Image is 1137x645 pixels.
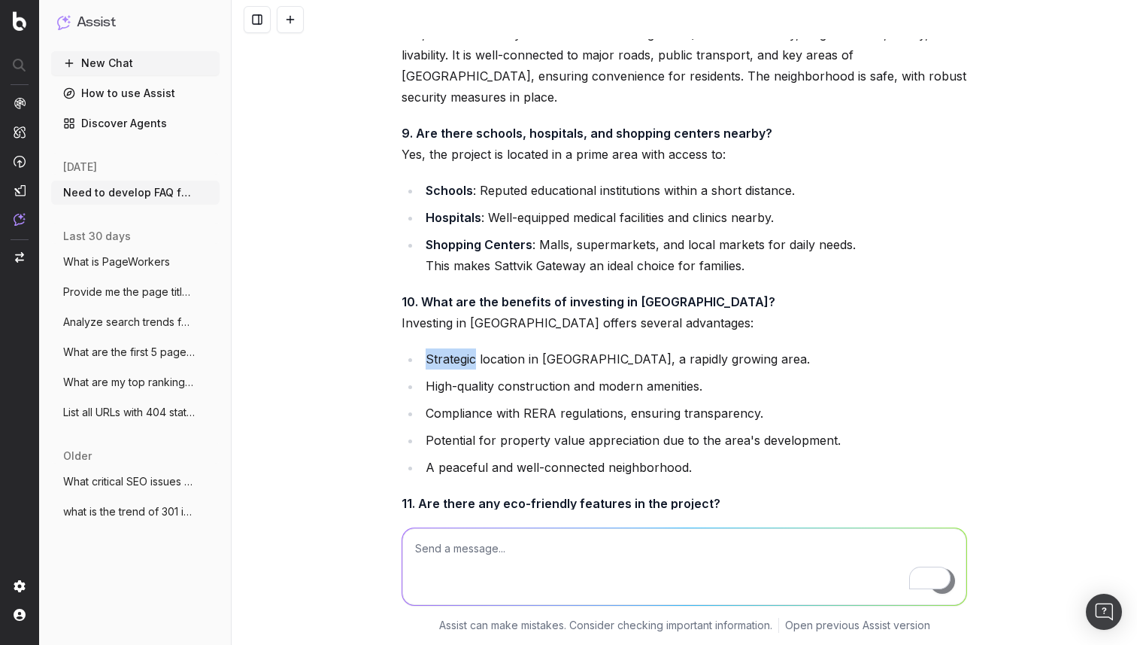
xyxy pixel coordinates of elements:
[14,580,26,592] img: Setting
[51,181,220,205] button: Need to develop FAQ for a page
[426,183,473,198] strong: Schools
[63,474,196,489] span: What critical SEO issues need my attenti
[51,51,220,75] button: New Chat
[421,403,967,424] li: Compliance with RERA regulations, ensuring transparency.
[63,405,196,420] span: List all URLs with 404 status code from
[14,213,26,226] img: Assist
[14,609,26,621] img: My account
[402,496,720,511] strong: 11. Are there any eco-friendly features in the project?
[51,111,220,135] a: Discover Agents
[51,81,220,105] a: How to use Assist
[785,618,930,633] a: Open previous Assist version
[14,126,26,138] img: Intelligence
[63,160,97,175] span: [DATE]
[77,12,116,33] h1: Assist
[402,291,967,333] p: Investing in [GEOGRAPHIC_DATA] offers several advantages:
[63,229,131,244] span: last 30 days
[421,234,967,276] li: : Malls, supermarkets, and local markets for daily needs. This makes Sattvik Gateway an ideal cho...
[14,97,26,109] img: Analytics
[51,340,220,364] button: What are the first 5 pages ranking for '
[402,126,772,141] strong: 9. Are there schools, hospitals, and shopping centers nearby?
[63,449,92,464] span: older
[421,457,967,478] li: A peaceful and well-connected neighborhood.
[51,250,220,274] button: What is PageWorkers
[63,315,196,330] span: Analyze search trends for: housing and 9
[57,12,214,33] button: Assist
[402,294,775,309] strong: 10. What are the benefits of investing in [GEOGRAPHIC_DATA]?
[51,280,220,304] button: Provide me the page title and a table of
[402,2,967,108] p: Yes, Sattvik Gateway has an excellent rating of 4.7/5 for connectivity, neighborhood, safety, and...
[402,528,966,605] textarea: To enrich screen reader interactions, please activate Accessibility in Grammarly extension settings
[421,207,967,228] li: : Well-equipped medical facilities and clinics nearby.
[421,348,967,370] li: Strategic location in [GEOGRAPHIC_DATA], a rapidly growing area.
[15,252,24,263] img: Switch project
[51,370,220,394] button: What are my top ranking pages?
[439,618,772,633] p: Assist can make mistakes. Consider checking important information.
[63,254,170,269] span: What is PageWorkers
[421,180,967,201] li: : Reputed educational institutions within a short distance.
[63,504,196,519] span: what is the trend of 301 in last 3 month
[14,155,26,168] img: Activation
[402,493,967,535] p: Yes, Sattvik Gateway incorporates eco-friendly features such as:
[57,15,71,29] img: Assist
[63,284,196,300] span: Provide me the page title and a table of
[421,376,967,397] li: High-quality construction and modern amenities.
[13,11,26,31] img: Botify logo
[63,345,196,360] span: What are the first 5 pages ranking for '
[51,310,220,334] button: Analyze search trends for: housing and 9
[1086,594,1122,630] div: Open Intercom Messenger
[421,430,967,451] li: Potential for property value appreciation due to the area's development.
[51,500,220,524] button: what is the trend of 301 in last 3 month
[426,237,532,252] strong: Shopping Centers
[51,470,220,494] button: What critical SEO issues need my attenti
[14,184,26,196] img: Studio
[51,400,220,424] button: List all URLs with 404 status code from
[402,123,967,165] p: Yes, the project is located in a prime area with access to:
[63,375,196,390] span: What are my top ranking pages?
[426,210,481,225] strong: Hospitals
[63,185,196,200] span: Need to develop FAQ for a page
